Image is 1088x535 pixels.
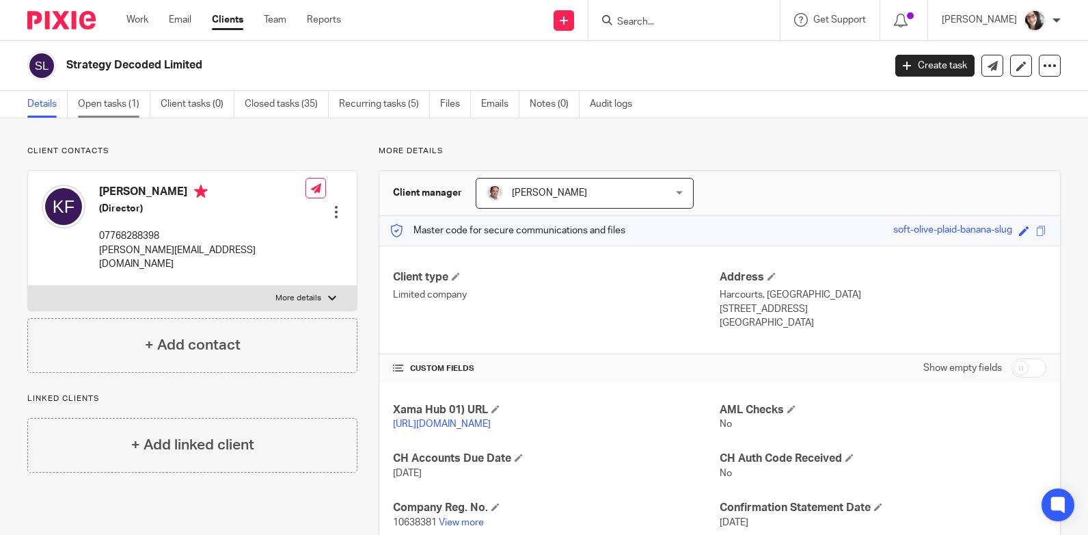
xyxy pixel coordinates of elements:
[27,11,96,29] img: Pixie
[27,393,357,404] p: Linked clients
[895,55,975,77] a: Create task
[616,16,739,29] input: Search
[439,518,484,527] a: View more
[145,335,241,356] h4: + Add contact
[393,469,422,478] span: [DATE]
[99,185,305,202] h4: [PERSON_NAME]
[393,403,720,417] h4: Xama Hub 01) URL
[66,58,713,73] h2: Strategy Decoded Limited
[78,91,150,118] a: Open tasks (1)
[126,13,148,27] a: Work
[590,91,642,118] a: Audit logs
[720,501,1046,515] h4: Confirmation Statement Date
[339,91,430,118] a: Recurring tasks (5)
[393,186,462,200] h3: Client manager
[481,91,519,118] a: Emails
[720,270,1046,285] h4: Address
[390,224,625,237] p: Master code for secure communications and files
[393,452,720,466] h4: CH Accounts Due Date
[893,223,1012,239] div: soft-olive-plaid-banana-slug
[512,188,587,198] span: [PERSON_NAME]
[379,146,1061,157] p: More details
[720,302,1046,316] p: [STREET_ADDRESS]
[393,288,720,302] p: Limited company
[194,185,208,198] i: Primary
[393,270,720,285] h4: Client type
[99,202,305,216] h5: (Director)
[42,185,85,229] img: svg%3E
[99,229,305,243] p: 07768288398
[27,91,68,118] a: Details
[923,361,1002,375] label: Show empty fields
[942,13,1017,27] p: [PERSON_NAME]
[720,518,748,527] span: [DATE]
[27,146,357,157] p: Client contacts
[720,288,1046,302] p: Harcourts, [GEOGRAPHIC_DATA]
[1024,10,1046,31] img: me%20(1).jpg
[212,13,243,27] a: Clients
[720,316,1046,330] p: [GEOGRAPHIC_DATA]
[131,434,254,456] h4: + Add linked client
[393,363,720,374] h4: CUSTOM FIELDS
[530,91,580,118] a: Notes (0)
[99,244,305,272] p: [PERSON_NAME][EMAIL_ADDRESS][DOMAIN_NAME]
[813,15,866,25] span: Get Support
[169,13,191,27] a: Email
[161,91,234,118] a: Client tasks (0)
[720,452,1046,466] h4: CH Auth Code Received
[245,91,329,118] a: Closed tasks (35)
[487,185,503,201] img: Munro%20Partners-3202.jpg
[440,91,471,118] a: Files
[275,293,321,304] p: More details
[393,419,491,429] a: [URL][DOMAIN_NAME]
[27,51,56,80] img: svg%3E
[264,13,286,27] a: Team
[720,469,732,478] span: No
[720,419,732,429] span: No
[393,501,720,515] h4: Company Reg. No.
[307,13,341,27] a: Reports
[720,403,1046,417] h4: AML Checks
[393,518,437,527] span: 10638381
